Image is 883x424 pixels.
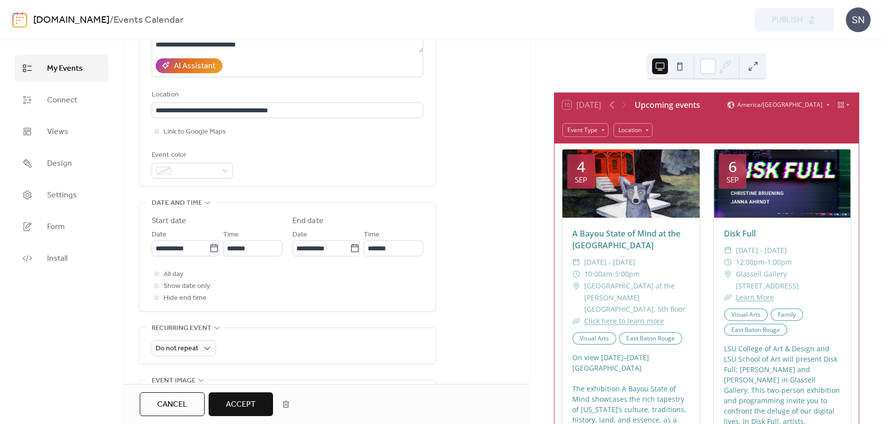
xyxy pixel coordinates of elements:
div: ​ [572,315,580,327]
span: Time [364,229,380,241]
a: Design [15,150,109,177]
span: Design [47,158,72,170]
div: 4 [577,159,585,174]
div: 6 [728,159,737,174]
span: Date and time [152,197,202,209]
div: SN [846,7,871,32]
div: ​ [572,256,580,268]
a: [DOMAIN_NAME] [33,11,110,30]
img: logo [12,12,27,28]
span: 10:00am [584,268,612,280]
b: Events Calendar [113,11,183,30]
a: Disk Full [724,228,756,239]
span: - [765,256,767,268]
a: Views [15,118,109,145]
button: Accept [209,392,273,416]
span: Accept [226,399,256,411]
button: Cancel [140,392,205,416]
div: ​ [724,291,732,303]
span: Hide end time [164,292,207,304]
span: [DATE] - [DATE] [736,244,787,256]
span: Show date only [164,281,210,292]
div: End date [292,215,324,227]
a: A Bayou State of Mind at the [GEOGRAPHIC_DATA] [572,228,680,251]
span: Time [223,229,239,241]
a: Learn More [736,292,774,302]
span: [DATE] - [DATE] [584,256,635,268]
span: Views [47,126,68,138]
span: Do not repeat [156,342,198,355]
span: Date [152,229,166,241]
div: ​ [572,268,580,280]
span: 12:00pm [736,256,765,268]
a: My Events [15,55,109,82]
div: ​ [724,256,732,268]
span: Recurring event [152,323,212,334]
span: 5:00pm [615,268,640,280]
div: AI Assistant [174,60,216,72]
div: ​ [724,244,732,256]
div: ​ [572,280,580,292]
span: - [612,268,615,280]
div: Sep [575,176,587,184]
span: Glassell Gallery [STREET_ADDRESS] [736,268,841,292]
span: Event image [152,375,196,387]
b: / [110,11,113,30]
div: Sep [726,176,739,184]
span: All day [164,269,183,281]
div: Location [152,89,421,101]
span: Connect [47,94,77,106]
span: Cancel [157,399,187,411]
a: Settings [15,182,109,208]
a: Click here to learn more [584,316,664,326]
a: Form [15,213,109,240]
span: [GEOGRAPHIC_DATA] at the [PERSON_NAME][GEOGRAPHIC_DATA], 5th floor [584,280,689,315]
span: Install [47,253,67,265]
a: Install [15,245,109,272]
span: Date [292,229,307,241]
span: My Events [47,63,83,75]
span: Link to Google Maps [164,126,226,138]
span: 1:00pm [767,256,792,268]
div: Start date [152,215,186,227]
span: Settings [47,189,77,201]
button: AI Assistant [156,58,222,73]
div: Upcoming events [635,99,700,111]
span: Form [47,221,65,233]
span: America/[GEOGRAPHIC_DATA] [737,102,823,108]
a: Connect [15,87,109,113]
div: ​ [724,268,732,280]
div: Event color [152,149,231,161]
